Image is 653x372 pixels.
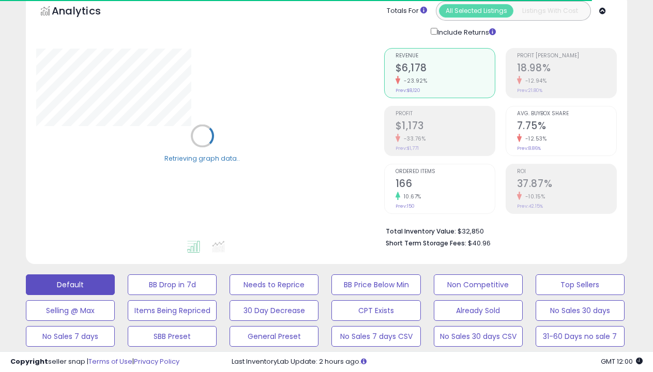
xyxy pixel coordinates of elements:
button: Listings With Cost [513,4,587,18]
h2: $1,173 [396,120,495,134]
button: Already Sold [434,300,523,321]
button: Default [26,274,115,295]
button: 30 Day Decrease [230,300,318,321]
small: -33.76% [400,135,426,143]
a: Terms of Use [88,357,132,366]
li: $32,850 [386,224,609,237]
small: Prev: 42.15% [517,203,543,209]
span: Avg. Buybox Share [517,111,616,117]
strong: Copyright [10,357,48,366]
button: 31-60 Days no sale 7 [536,326,625,347]
h2: 7.75% [517,120,616,134]
small: Prev: 21.80% [517,87,542,94]
h2: $6,178 [396,62,495,76]
button: Items Being Repriced [128,300,217,321]
button: No Sales 7 days CSV [331,326,420,347]
button: No Sales 30 days [536,300,625,321]
button: Needs to Reprice [230,274,318,295]
div: seller snap | | [10,357,179,367]
div: Last InventoryLab Update: 2 hours ago. [232,357,643,367]
h5: Analytics [52,4,121,21]
button: No Sales 30 days CSV [434,326,523,347]
span: $40.96 [468,238,491,248]
small: -12.53% [522,135,547,143]
small: -12.94% [522,77,547,85]
span: Profit [PERSON_NAME] [517,53,616,59]
button: Top Sellers [536,274,625,295]
div: Include Returns [423,26,508,38]
h2: 18.98% [517,62,616,76]
button: BB Drop in 7d [128,274,217,295]
button: General Preset [230,326,318,347]
a: Privacy Policy [134,357,179,366]
small: Prev: 8.86% [517,145,541,151]
small: -23.92% [400,77,428,85]
span: Revenue [396,53,495,59]
small: Prev: $8,120 [396,87,420,94]
b: Short Term Storage Fees: [386,239,466,247]
h2: 166 [396,178,495,192]
small: 10.67% [400,193,421,200]
button: BB Price Below Min [331,274,420,295]
div: Retrieving graph data.. [164,153,240,163]
button: No Sales 7 days [26,326,115,347]
button: SBB Preset [128,326,217,347]
button: Selling @ Max [26,300,115,321]
span: ROI [517,169,616,175]
h2: 37.87% [517,178,616,192]
div: Totals For [387,6,427,16]
button: All Selected Listings [439,4,513,18]
small: Prev: 150 [396,203,415,209]
button: CPT Exists [331,300,420,321]
button: Non Competitive [434,274,523,295]
span: Profit [396,111,495,117]
b: Total Inventory Value: [386,227,456,236]
span: Ordered Items [396,169,495,175]
small: -10.15% [522,193,545,200]
small: Prev: $1,771 [396,145,419,151]
span: 2025-08-11 12:00 GMT [601,357,643,366]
